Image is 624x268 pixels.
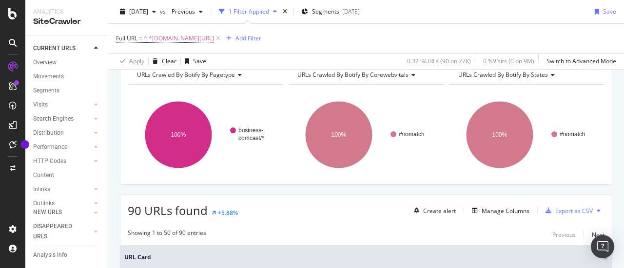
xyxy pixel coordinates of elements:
[33,57,101,68] a: Overview
[33,142,91,152] a: Performance
[297,71,409,79] span: URLs Crawled By Botify By corewebvitals
[33,207,91,217] a: NEW URLS
[281,7,289,17] div: times
[33,57,57,68] div: Overview
[171,131,186,138] text: 100%
[168,4,207,19] button: Previous
[33,198,55,209] div: Outlinks
[33,184,50,195] div: Inlinks
[552,229,576,240] button: Previous
[128,229,206,240] div: Showing 1 to 50 of 90 entries
[331,131,347,138] text: 100%
[238,127,263,134] text: business-
[603,7,616,16] div: Save
[410,203,456,218] button: Create alert
[116,54,144,69] button: Apply
[33,156,66,166] div: HTTP Codes
[116,4,160,19] button: [DATE]
[33,100,91,110] a: Visits
[592,229,604,240] button: Next
[20,140,29,149] div: Tooltip anchor
[168,7,195,16] span: Previous
[116,34,137,42] span: Full URL
[238,135,264,142] text: comcast/*
[560,131,585,138] text: #nomatch
[542,203,593,218] button: Export as CSV
[33,86,59,96] div: Segments
[33,170,101,180] a: Content
[33,43,91,54] a: CURRENT URLS
[149,54,176,69] button: Clear
[552,231,576,239] div: Previous
[33,221,82,242] div: DISAPPEARED URLS
[33,198,91,209] a: Outlinks
[33,16,100,27] div: SiteCrawler
[33,156,91,166] a: HTTP Codes
[591,235,614,258] div: Open Intercom Messenger
[33,207,62,217] div: NEW URLS
[483,57,534,65] div: 0 % Visits ( 0 on 9M )
[33,128,91,138] a: Distribution
[33,100,48,110] div: Visits
[468,205,529,216] button: Manage Columns
[295,67,435,83] h4: URLs Crawled By Botify By corewebvitals
[342,7,360,16] div: [DATE]
[555,207,593,215] div: Export as CSV
[139,34,142,42] span: =
[399,131,425,138] text: #nomatch
[33,128,64,138] div: Distribution
[33,71,64,82] div: Movements
[591,4,616,19] button: Save
[492,131,507,138] text: 100%
[288,92,441,177] svg: A chart.
[129,7,148,16] span: 2025 Aug. 16th
[160,7,168,16] span: vs
[235,34,261,42] div: Add Filter
[222,33,261,44] button: Add Filter
[218,209,238,217] div: +5.88%
[33,250,101,260] a: Analysis Info
[193,57,206,65] div: Save
[128,202,208,218] span: 90 URLs found
[33,8,100,16] div: Analytics
[33,114,91,124] a: Search Engines
[162,57,176,65] div: Clear
[449,92,602,177] svg: A chart.
[312,7,339,16] span: Segments
[592,231,604,239] div: Next
[423,207,456,215] div: Create alert
[33,43,76,54] div: CURRENT URLS
[407,57,471,65] div: 0.32 % URLs ( 90 on 27K )
[124,253,601,262] span: URL Card
[33,184,91,195] a: Inlinks
[137,71,235,79] span: URLs Crawled By Botify By pagetype
[229,7,269,16] div: 1 Filter Applied
[33,221,91,242] a: DISAPPEARED URLS
[543,54,616,69] button: Switch to Advanced Mode
[181,54,206,69] button: Save
[33,114,74,124] div: Search Engines
[458,71,548,79] span: URLs Crawled By Botify By states
[297,4,364,19] button: Segments[DATE]
[128,92,281,177] svg: A chart.
[33,170,54,180] div: Content
[33,71,101,82] a: Movements
[33,86,101,96] a: Segments
[482,207,529,215] div: Manage Columns
[129,57,144,65] div: Apply
[144,32,214,45] span: ^.*[DOMAIN_NAME][URL]
[546,57,616,65] div: Switch to Advanced Mode
[456,67,596,83] h4: URLs Crawled By Botify By states
[215,4,281,19] button: 1 Filter Applied
[33,142,67,152] div: Performance
[33,250,67,260] div: Analysis Info
[135,67,274,83] h4: URLs Crawled By Botify By pagetype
